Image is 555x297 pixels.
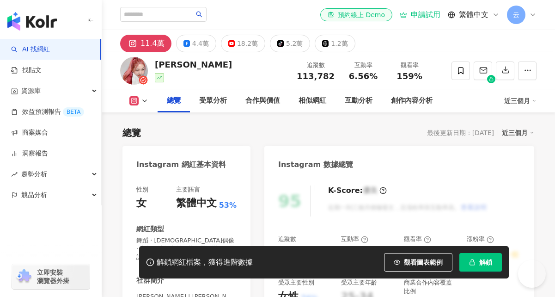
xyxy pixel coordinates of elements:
a: 申請試用 [400,10,440,19]
div: 受眾主要年齡 [341,278,377,287]
div: 1.2萬 [331,37,348,50]
button: 觀看圖表範例 [384,253,452,272]
button: 4.4萬 [176,35,216,52]
div: 社群簡介 [136,276,164,285]
button: 5.2萬 [270,35,310,52]
img: logo [7,12,57,31]
div: 商業合作內容覆蓋比例 [404,278,457,295]
span: 繁體中文 [459,10,488,20]
div: 近三個月 [504,93,537,108]
span: 觀看圖表範例 [404,259,443,266]
span: 競品分析 [21,185,47,205]
div: Instagram 網紅基本資料 [136,160,226,170]
span: search [196,11,202,18]
div: 互動分析 [345,95,372,106]
span: 53% [219,200,237,210]
div: 18.2萬 [237,37,258,50]
a: 效益預測報告BETA [11,107,84,117]
div: 總覽 [122,126,141,139]
a: chrome extension立即安裝 瀏覽器外掛 [12,264,90,289]
div: 近三個月 [502,127,534,139]
a: searchAI 找網紅 [11,45,50,54]
button: 11.4萬 [120,35,171,52]
div: 追蹤數 [278,235,296,243]
span: 159% [396,72,422,81]
div: 4.4萬 [192,37,209,50]
span: 6.56% [349,72,378,81]
a: 預約線上 Demo [320,8,392,21]
div: 創作內容分析 [391,95,433,106]
div: 5.2萬 [286,37,303,50]
div: 受眾主要性別 [278,278,314,287]
img: KOL Avatar [120,57,148,85]
div: 預約線上 Demo [328,10,385,19]
div: Instagram 數據總覽 [278,160,353,170]
div: 性別 [136,186,148,194]
span: 資源庫 [21,80,41,101]
a: 找貼文 [11,66,42,75]
button: 1.2萬 [315,35,355,52]
span: 趨勢分析 [21,164,47,185]
div: 觀看率 [392,61,427,70]
a: 洞察報告 [11,149,48,158]
div: 總覽 [167,95,181,106]
div: 漲粉率 [467,235,494,243]
div: 網紅類型 [136,224,164,234]
span: rise [11,171,18,178]
div: 受眾分析 [199,95,227,106]
span: 解鎖 [479,259,492,266]
img: chrome extension [15,269,33,284]
div: 互動率 [346,61,381,70]
div: 主要語言 [176,186,200,194]
div: 追蹤數 [297,61,335,70]
span: 云 [513,10,519,20]
div: 相似網紅 [299,95,326,106]
div: 合作與價值 [245,95,280,106]
div: [PERSON_NAME] [155,59,232,70]
div: 互動率 [341,235,368,243]
div: K-Score : [328,186,387,196]
div: 最後更新日期：[DATE] [427,129,494,136]
div: 觀看率 [404,235,431,243]
div: 解鎖網紅檔案，獲得進階數據 [157,258,253,267]
button: 18.2萬 [221,35,265,52]
a: 商案媒合 [11,128,48,137]
span: 113,782 [297,71,335,81]
button: 解鎖 [459,253,502,272]
div: 繁體中文 [176,196,217,210]
div: 女 [136,196,146,210]
span: 舞蹈 · [DEMOGRAPHIC_DATA]偶像 · 宗教 · 流行音樂 · 藝術與娛樂 · 日常話題 · 美髮 · 法政社會 · 運動 · 旅遊 [136,236,237,262]
span: 立即安裝 瀏覽器外掛 [37,268,69,285]
div: 11.4萬 [140,37,165,50]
